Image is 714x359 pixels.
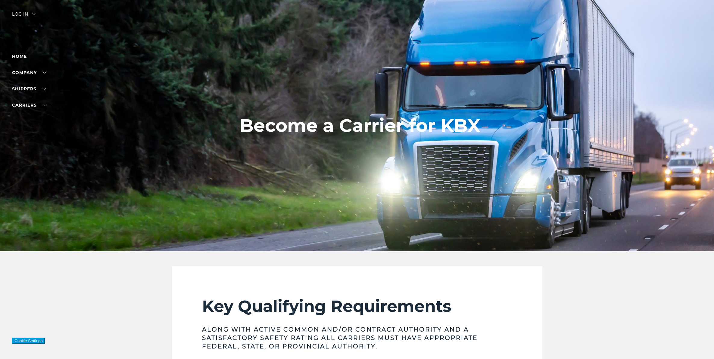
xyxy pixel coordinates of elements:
[335,12,380,39] img: kbx logo
[202,325,512,351] h3: Along with Active Common and/or Contract Authority and a Satisfactory safety rating all carriers ...
[12,70,46,75] a: Company
[12,86,46,92] a: SHIPPERS
[240,115,480,136] h1: Become a Carrier for KBX
[12,102,46,108] a: Carriers
[12,12,36,21] div: Log in
[202,296,512,316] h2: Key Qualifying Requirements
[33,13,36,15] img: arrow
[12,338,45,344] button: Cookie Settings
[12,54,27,59] a: Home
